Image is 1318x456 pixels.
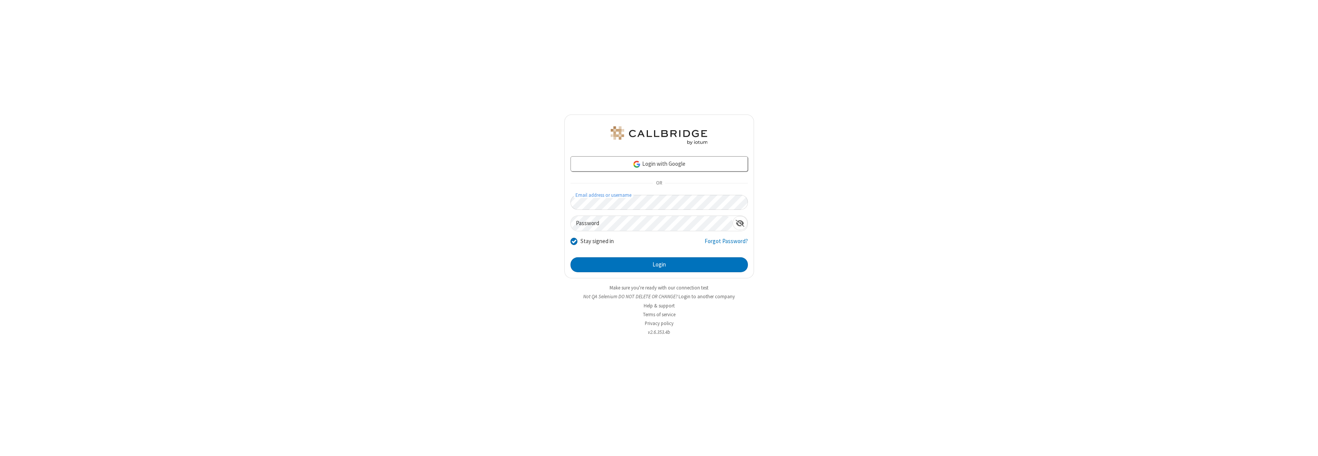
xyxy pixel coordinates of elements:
div: Show password [733,216,748,230]
a: Terms of service [643,311,675,318]
li: Not QA Selenium DO NOT DELETE OR CHANGE? [564,293,754,300]
li: v2.6.353.4b [564,329,754,336]
a: Forgot Password? [705,237,748,252]
button: Login to another company [679,293,735,300]
button: Login [570,257,748,273]
span: OR [653,178,665,189]
label: Stay signed in [580,237,614,246]
a: Make sure you're ready with our connection test [610,284,708,291]
img: QA Selenium DO NOT DELETE OR CHANGE [609,126,709,145]
a: Help & support [644,302,675,309]
a: Login with Google [570,156,748,172]
iframe: Chat [1299,436,1312,451]
a: Privacy policy [645,320,674,327]
input: Email address or username [570,195,748,210]
img: google-icon.png [633,160,641,168]
input: Password [571,216,733,231]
